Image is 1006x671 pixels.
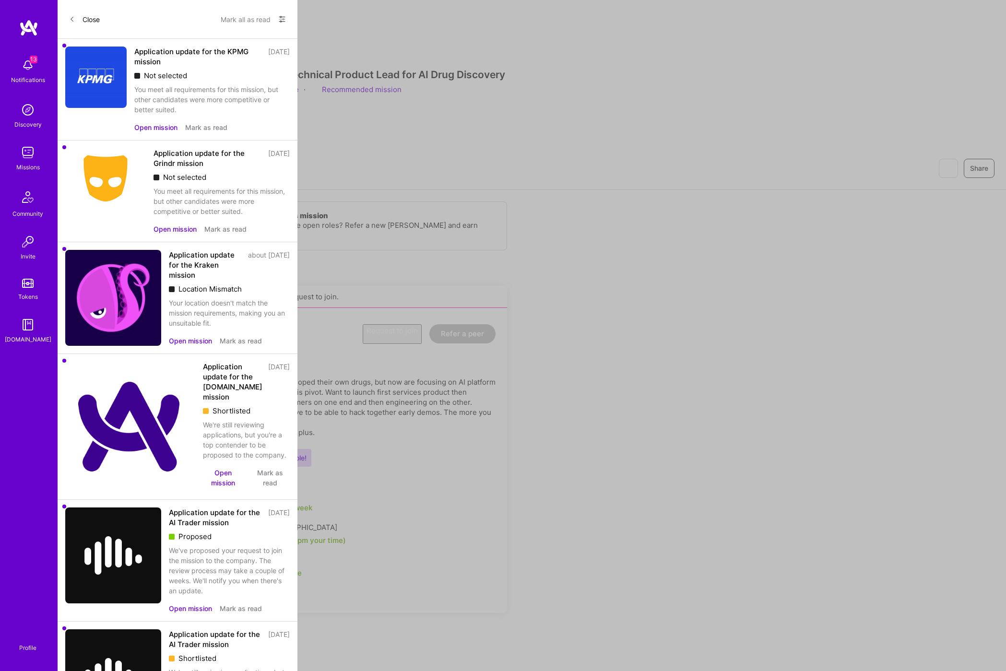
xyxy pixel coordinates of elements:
[18,292,38,302] div: Tokens
[268,47,290,67] div: [DATE]
[18,100,37,119] img: discovery
[154,186,290,216] div: You meet all requirements for this mission, but other candidates were more competitive or better ...
[185,122,227,132] button: Mark as read
[134,84,290,115] div: You meet all requirements for this mission, but other candidates were more competitive or better ...
[11,75,45,85] div: Notifications
[154,148,262,168] div: Application update for the Grindr mission
[19,19,38,36] img: logo
[203,420,290,460] div: We're still reviewing applications, but you're a top contender to be proposed to the company.
[22,279,34,288] img: tokens
[21,251,36,261] div: Invite
[5,334,51,344] div: [DOMAIN_NAME]
[169,298,290,328] div: Your location doesn't match the mission requirements, making you an unsuitable fit.
[268,148,290,168] div: [DATE]
[14,119,42,129] div: Discovery
[268,362,290,402] div: [DATE]
[19,643,36,652] div: Profile
[169,250,242,280] div: Application update for the Kraken mission
[169,629,262,649] div: Application update for the AI Trader mission
[18,56,37,75] img: bell
[65,250,161,346] img: Company Logo
[204,224,247,234] button: Mark as read
[154,224,197,234] button: Open mission
[169,507,262,528] div: Application update for the AI Trader mission
[248,250,290,280] div: about [DATE]
[220,603,262,613] button: Mark as read
[134,71,290,81] div: Not selected
[16,186,39,209] img: Community
[169,653,290,663] div: Shortlisted
[169,531,290,542] div: Proposed
[65,362,195,492] img: Company Logo
[65,47,127,108] img: Company Logo
[169,545,290,596] div: We've proposed your request to join the mission to the company. The review process may take a cou...
[69,12,100,27] button: Close
[268,507,290,528] div: [DATE]
[203,406,290,416] div: Shortlisted
[65,148,146,209] img: Company Logo
[268,629,290,649] div: [DATE]
[134,47,262,67] div: Application update for the KPMG mission
[250,468,290,488] button: Mark as read
[134,122,178,132] button: Open mission
[154,172,290,182] div: Not selected
[65,507,161,603] img: Company Logo
[30,56,37,63] span: 13
[203,468,243,488] button: Open mission
[18,232,37,251] img: Invite
[18,315,37,334] img: guide book
[18,143,37,162] img: teamwork
[203,362,262,402] div: Application update for the [DOMAIN_NAME] mission
[220,336,262,346] button: Mark as read
[169,284,290,294] div: Location Mismatch
[16,633,40,652] a: Profile
[169,603,212,613] button: Open mission
[221,12,271,27] button: Mark all as read
[16,162,40,172] div: Missions
[12,209,43,219] div: Community
[169,336,212,346] button: Open mission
